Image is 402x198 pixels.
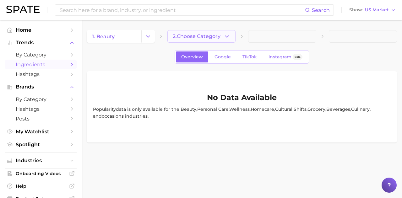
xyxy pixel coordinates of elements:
a: TikTok [237,51,262,62]
span: Hashtags [16,71,66,77]
span: Brands [16,84,66,90]
span: beauty [181,106,196,112]
span: Show [349,8,363,12]
button: Industries [5,156,77,165]
span: My Watchlist [16,129,66,135]
span: Spotlight [16,142,66,147]
span: beverages [326,106,350,112]
a: Posts [5,114,77,124]
p: Popularity data is only available for the , , , , , , , , and industr ies . [93,106,391,120]
span: Ingredients [16,62,66,67]
span: Posts [16,116,66,122]
a: InstagramBeta [263,51,308,62]
a: by Category [5,50,77,60]
img: SPATE [6,6,40,13]
span: Trends [16,40,66,45]
a: by Category [5,94,77,104]
span: by Category [16,96,66,102]
span: Onboarding Videos [16,171,66,176]
button: Trends [5,38,77,47]
span: 1. beauty [92,34,115,40]
span: homecare [251,106,274,112]
a: My Watchlist [5,127,77,136]
a: 1. beauty [87,30,141,43]
span: Industries [16,158,66,163]
button: Change Category [141,30,155,43]
span: grocery [307,106,325,112]
input: Search here for a brand, industry, or ingredient [59,5,305,15]
a: Home [5,25,77,35]
span: 2. Choose Category [173,34,220,39]
a: Onboarding Videos [5,169,77,178]
a: Ingredients [5,60,77,69]
span: Google [215,54,231,60]
span: personal care [197,106,229,112]
button: 2.Choose Category [167,30,236,43]
button: Brands [5,82,77,92]
span: Hashtags [16,106,66,112]
span: Instagram [269,54,291,60]
a: Help [5,181,77,191]
span: Beta [295,54,301,60]
span: wellness [229,106,250,112]
a: Overview [176,51,208,62]
span: by Category [16,52,66,58]
span: Help [16,183,66,189]
span: culinary [351,106,370,112]
span: US Market [365,8,389,12]
button: ShowUS Market [348,6,397,14]
span: TikTok [242,54,257,60]
span: Home [16,27,66,33]
span: Overview [181,54,203,60]
a: Hashtags [5,69,77,79]
span: Search [312,7,330,13]
a: Spotlight [5,140,77,149]
a: Google [209,51,236,62]
span: cultural shifts [275,106,307,112]
span: occasions [102,113,124,119]
a: Hashtags [5,104,77,114]
h1: No Data Available [207,94,277,101]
